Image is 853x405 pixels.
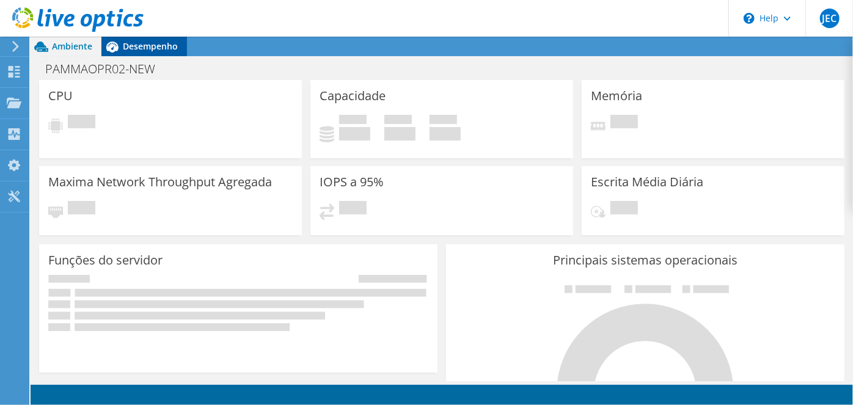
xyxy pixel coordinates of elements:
span: JEC [820,9,840,28]
span: Pendente [610,201,638,217]
h3: Memória [591,89,642,103]
span: Pendente [610,115,638,131]
span: Ambiente [52,40,92,52]
h3: CPU [48,89,73,103]
h3: Principais sistemas operacionais [455,254,835,267]
h1: PAMMAOPR02-NEW [40,62,174,76]
span: Pendente [339,201,367,217]
h3: IOPS a 95% [320,175,384,189]
svg: \n [744,13,755,24]
span: Pendente [68,201,95,217]
h4: 0 GiB [384,127,416,140]
h3: Capacidade [320,89,386,103]
h3: Funções do servidor [48,254,163,267]
h4: 0 GiB [339,127,370,140]
h3: Maxima Network Throughput Agregada [48,175,272,189]
h3: Escrita Média Diária [591,175,703,189]
span: Pendente [68,115,95,131]
span: Usado [339,115,367,127]
span: Disponível [384,115,412,127]
span: Desempenho [123,40,178,52]
span: Total [430,115,457,127]
h4: 0 GiB [430,127,461,140]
